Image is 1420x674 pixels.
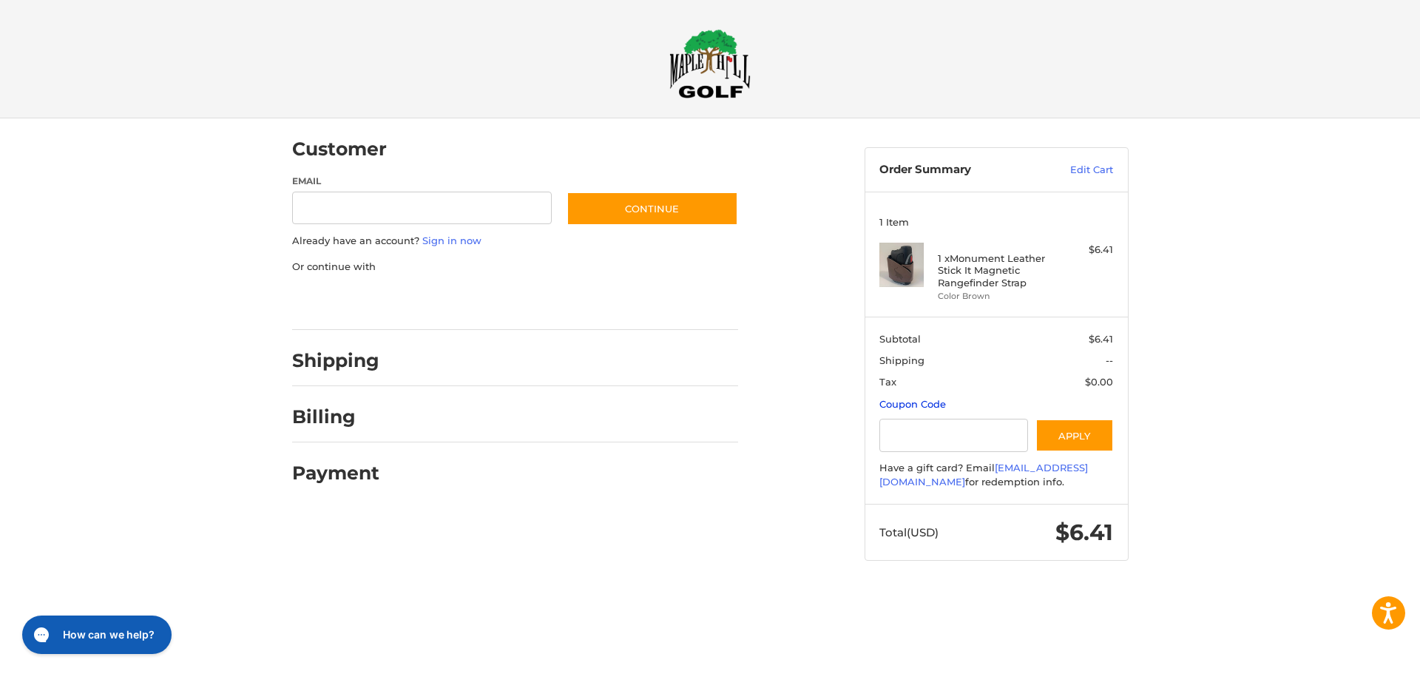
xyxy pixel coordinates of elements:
[567,192,738,226] button: Continue
[292,175,552,188] label: Email
[292,260,738,274] p: Or continue with
[292,405,379,428] h2: Billing
[1055,243,1113,257] div: $6.41
[422,235,481,246] a: Sign in now
[879,163,1038,178] h3: Order Summary
[879,419,1028,452] input: Gift Certificate or Coupon Code
[879,461,1113,490] div: Have a gift card? Email for redemption info.
[1038,163,1113,178] a: Edit Cart
[879,216,1113,228] h3: 1 Item
[879,354,924,366] span: Shipping
[938,252,1051,289] h4: 1 x Monument Leather Stick It Magnetic Rangefinder Strap
[879,525,939,539] span: Total (USD)
[669,29,751,98] img: Maple Hill Golf
[292,462,379,485] h2: Payment
[1106,354,1113,366] span: --
[15,610,176,659] iframe: Gorgias live chat messenger
[292,349,379,372] h2: Shipping
[879,333,921,345] span: Subtotal
[287,289,398,315] iframe: PayPal-paypal
[1035,419,1114,452] button: Apply
[1085,376,1113,388] span: $0.00
[1055,519,1113,546] span: $6.41
[292,234,738,249] p: Already have an account?
[879,376,896,388] span: Tax
[292,138,387,161] h2: Customer
[938,290,1051,303] li: Color Brown
[879,398,946,410] a: Coupon Code
[1089,333,1113,345] span: $6.41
